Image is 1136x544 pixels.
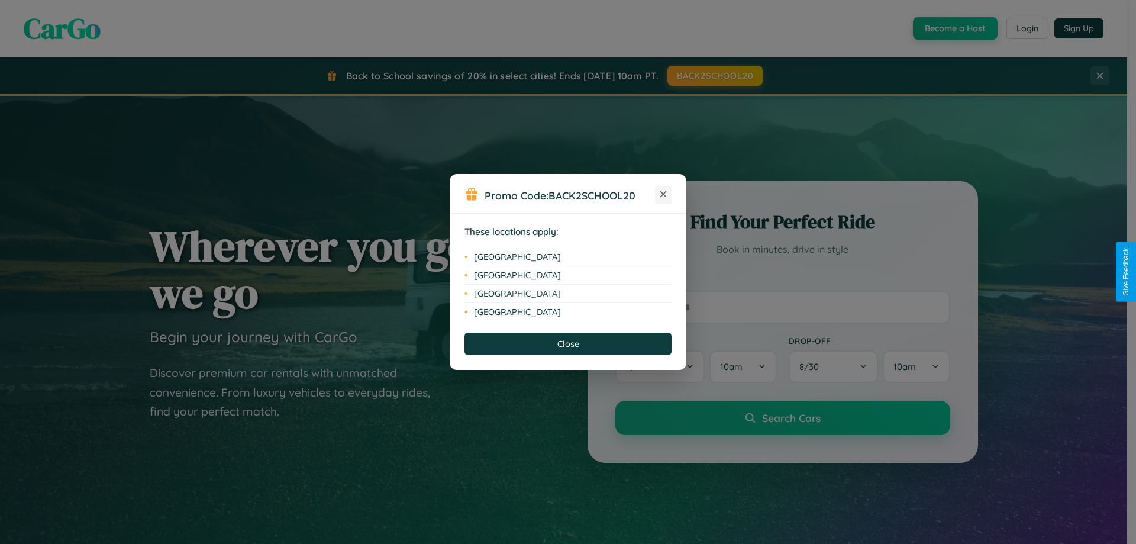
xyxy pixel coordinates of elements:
li: [GEOGRAPHIC_DATA] [464,266,672,285]
li: [GEOGRAPHIC_DATA] [464,285,672,303]
h3: Promo Code: [485,189,655,202]
strong: These locations apply: [464,226,559,237]
li: [GEOGRAPHIC_DATA] [464,248,672,266]
li: [GEOGRAPHIC_DATA] [464,303,672,321]
button: Close [464,333,672,355]
div: Give Feedback [1122,248,1130,296]
b: BACK2SCHOOL20 [548,189,635,202]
